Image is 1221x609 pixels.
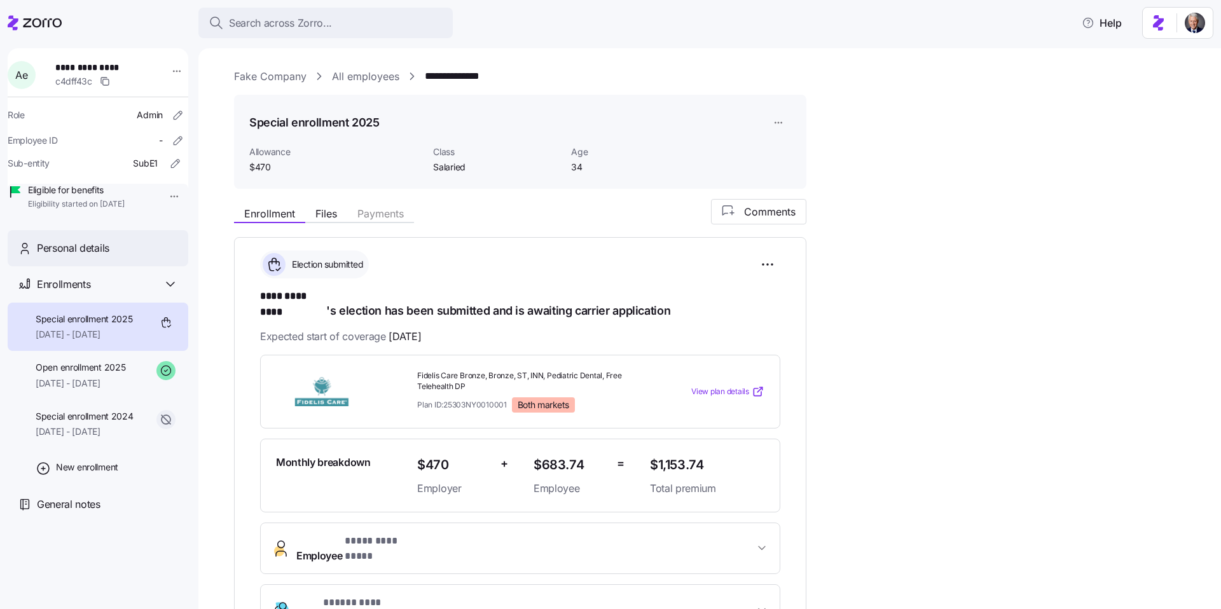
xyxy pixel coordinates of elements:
h1: 's election has been submitted and is awaiting carrier application [260,289,780,318]
span: Salaried [433,161,561,174]
button: Comments [711,199,806,224]
span: A e [15,70,27,80]
span: 34 [571,161,699,174]
span: Monthly breakdown [276,455,371,470]
span: Plan ID: 25303NY0010001 [417,399,507,410]
span: Comments [744,204,796,219]
a: View plan details [691,385,764,398]
h1: Special enrollment 2025 [249,114,380,130]
span: New enrollment [56,461,118,474]
span: $470 [249,161,423,174]
span: Fidelis Care Bronze, Bronze, ST, INN, Pediatric Dental, Free Telehealth DP [417,371,640,392]
span: Files [315,209,337,219]
span: $1,153.74 [650,455,764,476]
span: Special enrollment 2025 [36,313,133,325]
span: Eligibility started on [DATE] [28,199,125,210]
span: Enrollment [244,209,295,219]
img: 1dcb4e5d-e04d-4770-96a8-8d8f6ece5bdc-1719926415027.jpeg [1185,13,1205,33]
span: - [159,134,163,147]
span: Election submitted [288,258,363,271]
span: General notes [37,496,100,512]
span: Employer [417,481,490,496]
span: [DATE] - [DATE] [36,328,133,341]
span: Payments [357,209,404,219]
span: Special enrollment 2024 [36,410,134,423]
span: Eligible for benefits [28,184,125,196]
span: Admin [137,109,163,121]
span: Allowance [249,146,423,158]
a: Fake Company [234,69,307,85]
span: $470 [417,455,490,476]
span: View plan details [691,386,749,398]
span: [DATE] - [DATE] [36,377,125,390]
span: = [617,455,624,473]
span: $683.74 [534,455,607,476]
span: SubE1 [133,157,158,170]
span: Class [433,146,561,158]
span: Expected start of coverage [260,329,421,345]
span: Help [1082,15,1122,31]
span: + [500,455,508,473]
span: Role [8,109,25,121]
span: Employee ID [8,134,58,147]
span: Employee [296,533,416,564]
span: [DATE] - [DATE] [36,425,134,438]
span: Search across Zorro... [229,15,332,31]
img: Fidelis Care [276,377,368,406]
span: Age [571,146,699,158]
button: Help [1072,10,1132,36]
span: Both markets [518,399,569,411]
span: Sub-entity [8,157,50,170]
a: All employees [332,69,399,85]
button: Search across Zorro... [198,8,453,38]
span: [DATE] [389,329,421,345]
span: Employee [534,481,607,496]
span: Total premium [650,481,764,496]
span: Enrollments [37,277,90,292]
span: c4dff43c [55,75,92,88]
span: Personal details [37,240,109,256]
span: Open enrollment 2025 [36,361,125,374]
